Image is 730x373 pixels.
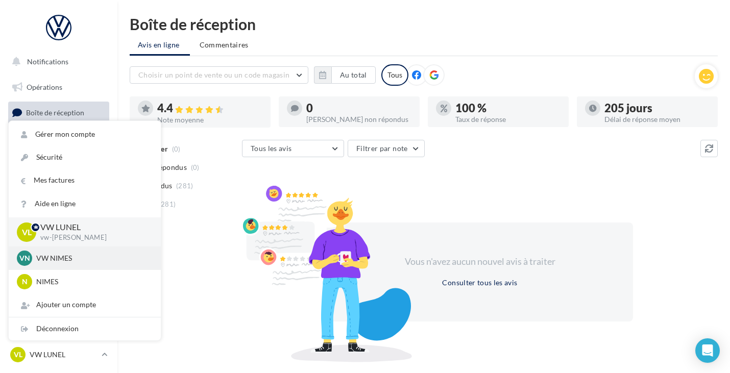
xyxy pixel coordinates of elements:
a: Opérations [6,77,111,98]
a: Contacts [6,179,111,200]
div: 100 % [455,103,561,114]
div: Taux de réponse [455,116,561,123]
a: Campagnes DataOnDemand [6,289,111,319]
div: 4.4 [157,103,262,114]
button: Filtrer par note [348,140,425,157]
button: Notifications [6,51,107,72]
span: (281) [159,200,176,208]
span: Boîte de réception [26,108,84,117]
div: Tous [381,64,408,86]
span: VL [14,350,22,360]
button: Consulter tous les avis [438,277,521,289]
p: VW LUNEL [30,350,98,360]
div: Note moyenne [157,116,262,123]
button: Tous les avis [242,140,344,157]
div: Vous n'avez aucun nouvel avis à traiter [392,255,568,268]
span: (0) [191,163,200,171]
div: Open Intercom Messenger [695,338,720,363]
span: VL [22,226,32,238]
a: Gérer mon compte [9,123,161,146]
span: Opérations [27,83,62,91]
div: 0 [306,103,411,114]
span: VN [19,253,30,263]
button: Au total [314,66,376,84]
a: VL VW LUNEL [8,345,109,364]
a: Campagnes [6,154,111,175]
a: Mes factures [9,169,161,192]
p: NIMES [36,277,149,287]
span: Non répondus [139,162,187,172]
p: VW NIMES [36,253,149,263]
button: Choisir un point de vente ou un code magasin [130,66,308,84]
div: Délai de réponse moyen [604,116,710,123]
span: Tous les avis [251,144,292,153]
a: Visibilité en ligne [6,128,111,150]
span: Choisir un point de vente ou un code magasin [138,70,289,79]
a: Calendrier [6,230,111,251]
a: PLV et print personnalisable [6,255,111,285]
p: vw-[PERSON_NAME] [40,233,144,242]
span: Commentaires [200,40,249,50]
div: 205 jours [604,103,710,114]
a: Sécurité [9,146,161,169]
div: [PERSON_NAME] non répondus [306,116,411,123]
p: VW LUNEL [40,221,144,233]
div: Déconnexion [9,317,161,340]
a: Aide en ligne [9,192,161,215]
a: Médiathèque [6,204,111,226]
button: Au total [331,66,376,84]
a: Boîte de réception [6,102,111,123]
div: Ajouter un compte [9,293,161,316]
span: Notifications [27,57,68,66]
div: Boîte de réception [130,16,718,32]
span: N [22,277,28,287]
span: (281) [176,182,193,190]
